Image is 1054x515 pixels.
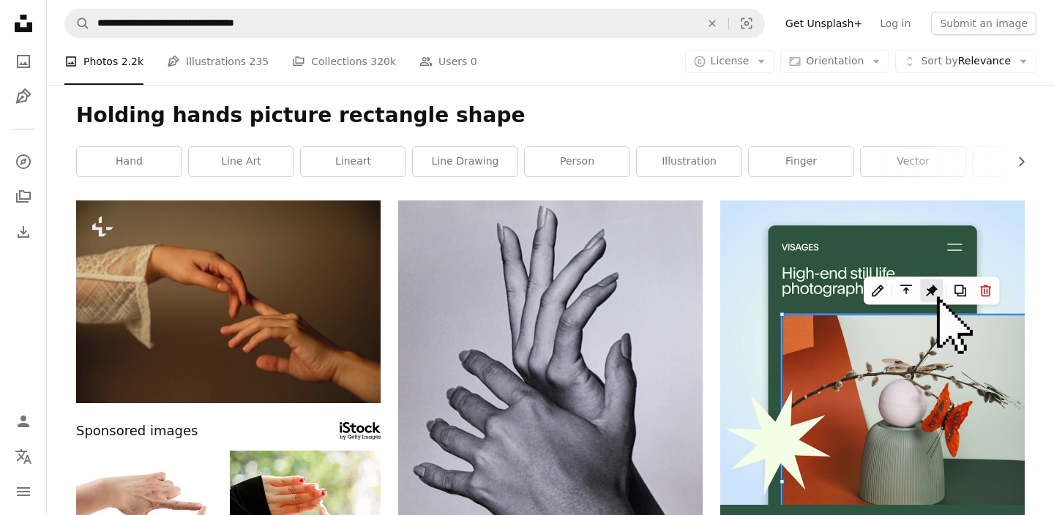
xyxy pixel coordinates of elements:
a: line drawing [413,147,517,176]
a: Log in [871,12,919,35]
a: Photos [9,47,38,76]
button: Menu [9,477,38,506]
span: 320k [370,53,396,69]
a: vector [861,147,965,176]
button: Submit an image [931,12,1036,35]
span: Sort by [921,55,957,67]
a: line art [189,147,294,176]
span: 235 [250,53,269,69]
button: Clear [696,10,728,37]
button: Sort byRelevance [895,50,1036,73]
span: Sponsored images [76,421,198,442]
a: Collections 320k [292,38,396,85]
button: Search Unsplash [65,10,90,37]
a: Home — Unsplash [9,9,38,41]
button: Orientation [780,50,889,73]
img: file-1723602894256-972c108553a7image [720,200,1025,505]
span: 0 [471,53,477,69]
a: Two hands reaching out towards each other [76,295,381,308]
img: Two hands reaching out towards each other [76,200,381,403]
a: Download History [9,217,38,247]
a: a black and white photo of two hands reaching up [398,386,703,399]
a: Collections [9,182,38,211]
a: finger [749,147,853,176]
a: hand [77,147,182,176]
a: lineart [301,147,405,176]
button: Language [9,442,38,471]
a: Log in / Sign up [9,407,38,436]
span: License [711,55,750,67]
a: Get Unsplash+ [777,12,871,35]
a: Illustrations 235 [167,38,269,85]
a: illustration [637,147,741,176]
button: Visual search [729,10,764,37]
span: Orientation [806,55,864,67]
a: Users 0 [419,38,477,85]
span: Relevance [921,54,1011,69]
h1: Holding hands picture rectangle shape [76,102,1025,129]
a: person [525,147,629,176]
button: License [685,50,775,73]
a: Illustrations [9,82,38,111]
button: scroll list to the right [1008,147,1025,176]
a: Explore [9,147,38,176]
form: Find visuals sitewide [64,9,765,38]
